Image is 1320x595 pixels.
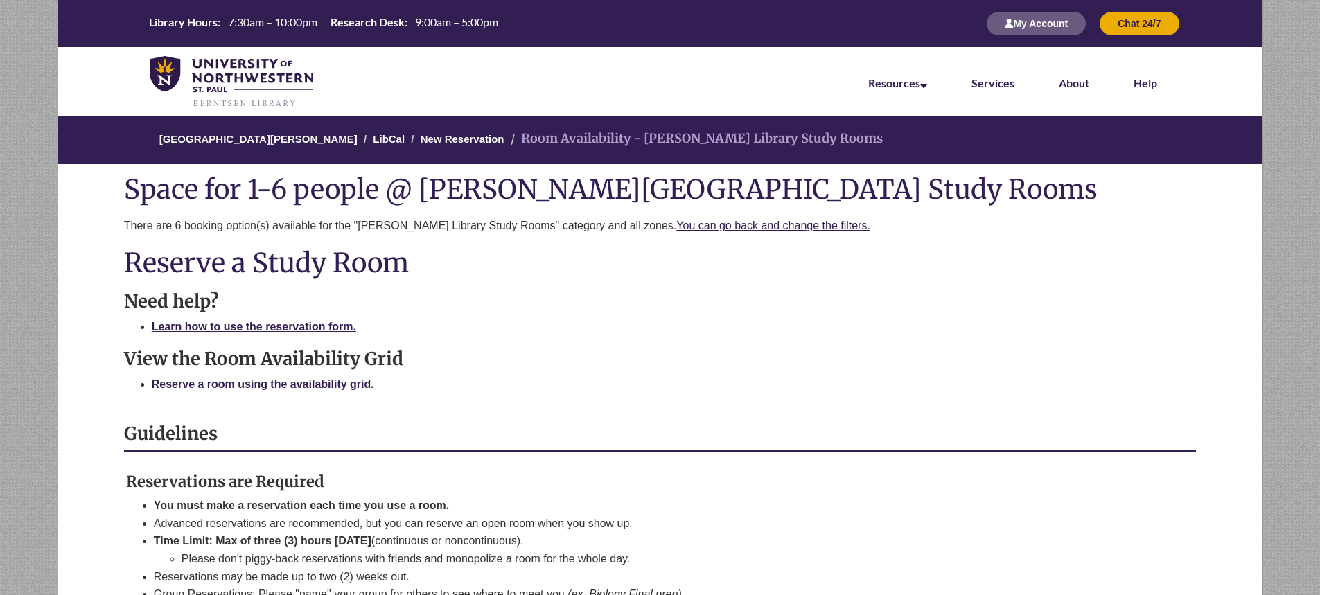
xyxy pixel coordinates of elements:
strong: You must make a reservation each time you use a room. [154,499,450,511]
a: LibCal [373,133,405,145]
a: Reserve a room using the availability grid. [152,378,374,390]
a: [GEOGRAPHIC_DATA][PERSON_NAME] [159,133,358,145]
a: My Account [987,17,1086,29]
strong: View the Room Availability Grid [124,348,403,370]
h1: Space for 1-6 people @ [PERSON_NAME][GEOGRAPHIC_DATA] Study Rooms [124,175,1197,204]
button: My Account [987,12,1086,35]
strong: Need help? [124,290,219,312]
a: Learn how to use the reservation form. [152,321,356,332]
a: New Reservation [421,133,504,145]
li: (continuous or noncontinuous). [154,532,1163,567]
img: UNWSP Library Logo [150,56,314,108]
th: Library Hours: [143,15,222,30]
p: There are 6 booking option(s) available for the "[PERSON_NAME] Library Study Rooms" category and ... [124,217,1197,234]
th: Research Desk: [325,15,410,30]
nav: Breadcrumb [27,116,1293,164]
li: Reservations may be made up to two (2) weeks out. [154,568,1163,586]
a: Chat 24/7 [1100,17,1179,29]
a: You can go back and change the filters. [676,220,870,231]
li: Advanced reservations are recommended, but you can reserve an open room when you show up. [154,515,1163,533]
a: Hours Today [143,15,504,33]
a: Services [971,76,1014,89]
a: About [1059,76,1089,89]
a: Resources [868,76,927,89]
a: Help [1134,76,1157,89]
li: Room Availability - [PERSON_NAME] Library Study Rooms [507,129,883,149]
button: Chat 24/7 [1100,12,1179,35]
li: Please don't piggy-back reservations with friends and monopolize a room for the whole day. [182,550,1163,568]
strong: Reservations are Required [126,472,324,491]
h1: Reserve a Study Room [124,248,1197,277]
span: 9:00am – 5:00pm [415,15,498,28]
table: Hours Today [143,15,504,31]
span: 7:30am – 10:00pm [228,15,317,28]
strong: Guidelines [124,423,218,445]
strong: Time Limit: Max of three (3) hours [DATE] [154,535,371,547]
